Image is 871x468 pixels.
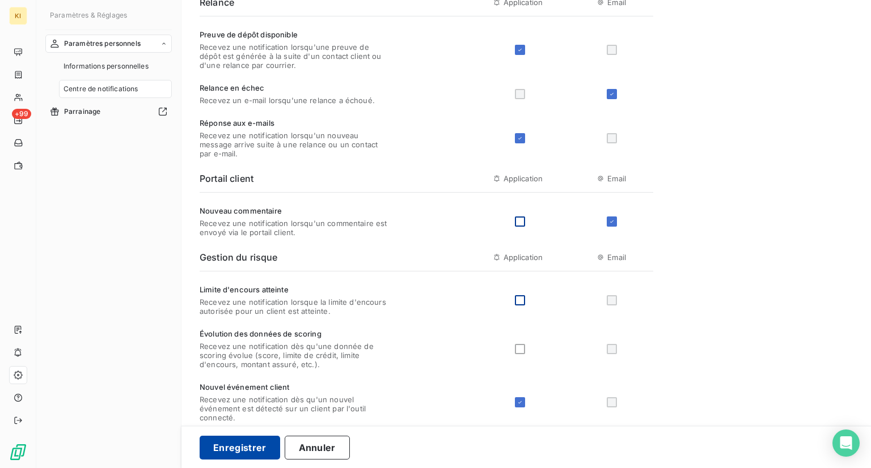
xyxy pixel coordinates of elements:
span: Évolution des données de scoring [200,329,388,338]
span: Recevez une notification dès qu'une donnée de scoring évolue (score, limite de crédit, limite d'e... [200,342,388,369]
span: Recevez une notification dès qu'un nouvel événement est détecté sur un client par l'outil connecté. [200,395,388,422]
a: Parrainage [45,103,172,121]
span: Réponse aux e-mails [200,118,388,127]
span: Application [504,253,543,262]
h6: Gestion du risque [200,250,278,264]
span: +99 [12,109,31,119]
span: Recevez une notification lorsqu'une preuve de dépôt est générée à la suite d'un contact client ou... [200,42,388,70]
span: Preuve de dépôt disponible [200,30,388,39]
span: Recevez une notification lorsqu'un commentaire est envoyé via le portail client. [200,219,388,237]
div: KI [9,7,27,25]
span: Email [607,174,626,183]
span: Recevez un e-mail lorsqu'une relance a échoué. [200,96,375,105]
span: Recevez une notification lorsqu'un nouveau message arrive suite à une relance ou un contact par e... [200,131,388,158]
span: Parrainage [64,107,101,117]
a: Centre de notifications [59,80,172,98]
button: Annuler [285,436,350,460]
span: Paramètres & Réglages [50,11,127,19]
span: Paramètres personnels [64,39,141,49]
a: Informations personnelles [59,57,172,75]
span: Application [504,174,543,183]
span: Email [607,253,626,262]
span: Relance en échec [200,83,375,92]
span: Informations personnelles [64,61,149,71]
span: Nouveau commentaire [200,206,388,215]
h6: Portail client [200,172,253,185]
span: Recevez une notification lorsque la limite d'encours autorisée pour un client est atteinte. [200,297,388,316]
div: Open Intercom Messenger [832,429,860,457]
span: Centre de notifications [64,84,138,94]
span: Limite d'encours atteinte [200,285,388,294]
button: Enregistrer [200,436,280,460]
span: Nouvel événement client [200,382,388,392]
